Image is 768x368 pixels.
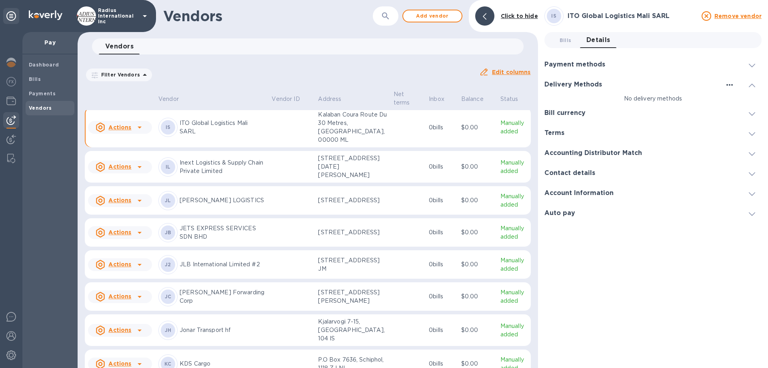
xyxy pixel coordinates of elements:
[180,119,265,136] p: ITO Global Logistics Mali SARL
[108,360,131,367] u: Actions
[29,38,71,46] p: Pay
[180,224,265,241] p: JETS EXPRESS SERVICES SDN BHD
[501,13,538,19] b: Click to hide
[429,228,455,237] p: 0 bills
[544,81,602,88] h3: Delivery Methods
[166,124,171,130] b: IS
[272,95,300,103] p: Vendor ID
[544,169,595,177] h3: Contact details
[429,95,455,103] span: Inbox
[105,41,134,52] span: Vendors
[318,228,387,237] p: [STREET_ADDRESS]
[461,292,494,301] p: $0.00
[568,12,697,20] h3: ITO Global Logistics Mali SARL
[272,95,310,103] span: Vendor ID
[544,109,586,117] h3: Bill currency
[544,149,642,157] h3: Accounting Distributor Match
[544,209,575,217] h3: Auto pay
[429,123,455,132] p: 0 bills
[3,8,19,24] div: Unpin categories
[544,95,762,103] p: No delivery methods
[402,10,462,22] button: Add vendor
[180,326,265,334] p: Jonar Transport hf
[461,95,494,103] span: Balance
[429,360,455,368] p: 0 bills
[394,90,422,107] span: Net terms
[500,159,528,175] p: Manually added
[461,360,494,368] p: $0.00
[98,8,138,24] p: Radius International Inc
[165,197,171,203] b: JL
[108,229,131,235] u: Actions
[29,90,56,97] b: Payments
[318,95,352,103] span: Address
[163,8,351,24] h1: Vendors
[586,34,610,46] span: Details
[461,260,494,269] p: $0.00
[108,293,131,300] u: Actions
[500,256,528,273] p: Manually added
[158,95,189,103] span: Vendor
[394,90,412,107] p: Net terms
[108,327,131,333] u: Actions
[429,326,455,334] p: 0 bills
[180,260,265,269] p: JLB International Limited #2
[714,13,762,19] u: Remove vendor
[544,189,614,197] h3: Account Information
[429,292,455,301] p: 0 bills
[544,95,762,103] div: default-method
[318,95,341,103] p: Address
[180,288,265,305] p: [PERSON_NAME] Forwarding Corp
[164,361,172,367] b: KC
[180,360,265,368] p: KDS Cargo
[544,61,605,68] h3: Payment methods
[560,36,572,44] span: Bills
[318,196,387,205] p: [STREET_ADDRESS]
[98,71,140,78] p: Filter Vendors
[165,294,172,300] b: JC
[551,13,556,19] b: IS
[429,260,455,269] p: 0 bills
[461,196,494,205] p: $0.00
[410,11,455,21] span: Add vendor
[461,123,494,132] p: $0.00
[429,95,444,103] p: Inbox
[165,229,172,235] b: JB
[500,119,528,136] p: Manually added
[29,62,59,68] b: Dashboard
[318,154,387,179] p: [STREET_ADDRESS][DATE][PERSON_NAME]
[108,124,131,131] u: Actions
[429,163,455,171] p: 0 bills
[165,261,171,267] b: J2
[318,318,387,343] p: Kjalarvogi 7-15, [GEOGRAPHIC_DATA], 104 IS
[500,322,528,339] p: Manually added
[500,95,518,103] p: Status
[500,224,528,241] p: Manually added
[461,228,494,237] p: $0.00
[166,164,171,170] b: IL
[180,159,265,175] p: Inext Logistics & Supply Chain Private Limited
[180,196,265,205] p: [PERSON_NAME] LOGISTICS
[165,327,172,333] b: JH
[158,95,179,103] p: Vendor
[461,163,494,171] p: $0.00
[544,129,564,137] h3: Terms
[6,77,16,86] img: Foreign exchange
[108,261,131,267] u: Actions
[318,256,387,273] p: [STREET_ADDRESS] JM
[29,76,41,82] b: Bills
[318,288,387,305] p: [STREET_ADDRESS][PERSON_NAME]
[429,196,455,205] p: 0 bills
[6,96,16,106] img: Wallets
[461,95,484,103] p: Balance
[29,105,52,111] b: Vendors
[500,192,528,209] p: Manually added
[461,326,494,334] p: $0.00
[500,288,528,305] p: Manually added
[492,69,531,75] u: Edit columns
[318,111,387,144] p: Kalaban Coura Route Du 30 Metres, [GEOGRAPHIC_DATA], 00000 ML
[108,197,131,203] u: Actions
[108,163,131,170] u: Actions
[29,10,62,20] img: Logo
